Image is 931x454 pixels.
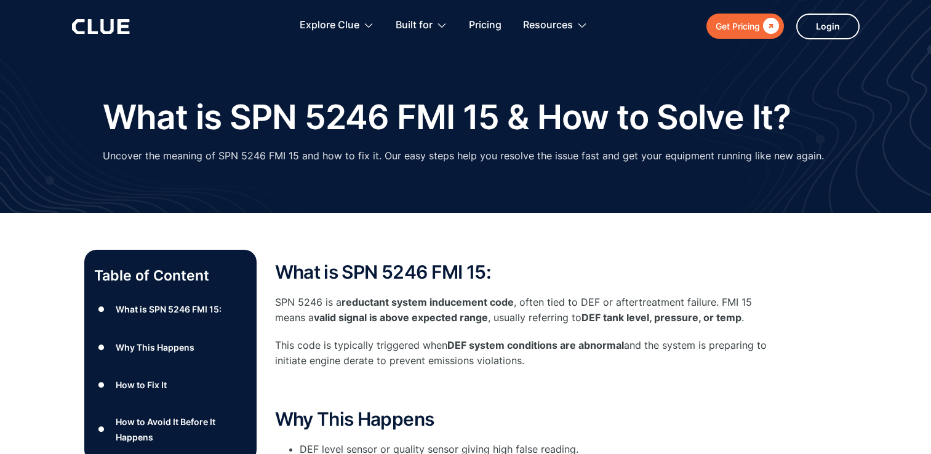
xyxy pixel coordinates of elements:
div:  [760,18,779,34]
div: Built for [396,6,447,45]
div: Resources [523,6,573,45]
strong: valid signal is above expected range [314,311,488,324]
div: How to Fix It [116,377,167,392]
a: Get Pricing [706,14,784,39]
a: ●What is SPN 5246 FMI 15: [94,300,247,319]
div: Why This Happens [116,340,194,355]
div: ● [94,376,109,394]
div: Get Pricing [716,18,760,34]
p: SPN 5246 is a , often tied to DEF or aftertreatment failure. FMI 15 means a , usually referring to . [275,295,767,325]
div: Resources [523,6,588,45]
div: Built for [396,6,433,45]
div: What is SPN 5246 FMI 15: [116,301,222,317]
strong: DEF system conditions are abnormal [447,339,624,351]
div: How to Avoid It Before It Happens [116,414,246,445]
a: Login [796,14,860,39]
h2: What is SPN 5246 FMI 15: [275,262,767,282]
strong: DEF tank level, pressure, or temp [581,311,741,324]
div: Explore Clue [300,6,359,45]
p: Table of Content [94,266,247,285]
p: This code is typically triggered when and the system is preparing to initiate engine derate to pr... [275,338,767,368]
a: Pricing [469,6,501,45]
p: Uncover the meaning of SPN 5246 FMI 15 and how to fix it. Our easy steps help you resolve the iss... [103,148,824,164]
p: ‍ [275,381,767,397]
div: ● [94,420,109,439]
a: ●Why This Happens [94,338,247,356]
div: ● [94,338,109,356]
a: ●How to Avoid It Before It Happens [94,414,247,445]
div: Explore Clue [300,6,374,45]
h1: What is SPN 5246 FMI 15 & How to Solve It? [103,98,791,136]
div: ● [94,300,109,319]
a: ●How to Fix It [94,376,247,394]
strong: reductant system inducement code [342,296,514,308]
h2: Why This Happens [275,409,767,429]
